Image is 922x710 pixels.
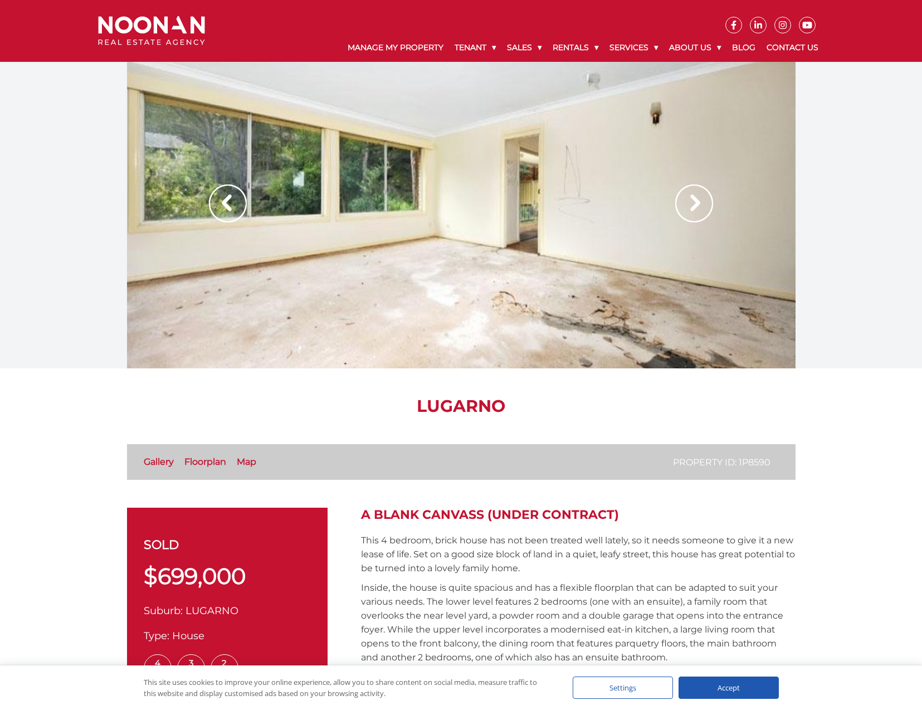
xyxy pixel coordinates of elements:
a: Rentals [547,33,604,62]
span: 2 Cars [211,654,238,682]
span: sold [144,536,179,554]
a: Contact Us [761,33,824,62]
span: $699,000 [144,562,246,590]
a: Tenant [449,33,501,62]
a: Blog [726,33,761,62]
h1: LUGARNO [127,396,796,416]
a: Services [604,33,664,62]
p: Inside, the house is quite spacious and has a flexible floorplan that can be adapted to suit your... [361,581,796,664]
p: This 4 bedroom, brick house has not been treated well lately, so it needs someone to give it a ne... [361,533,796,575]
a: Manage My Property [342,33,449,62]
div: This site uses cookies to improve your online experience, allow you to share content on social me... [144,677,550,699]
a: About Us [664,33,726,62]
div: Accept [679,677,779,699]
a: Map [237,456,256,467]
div: Settings [573,677,673,699]
span: LUGARNO [186,605,238,617]
p: Property ID: 1P8590 [673,455,770,469]
span: Suburb: [144,605,183,617]
a: Floorplan [184,456,226,467]
img: Noonan Real Estate Agency [98,16,205,46]
a: Gallery [144,456,174,467]
img: Arrow slider [209,184,247,222]
span: 3 Bath [177,654,205,682]
img: Arrow slider [675,184,713,222]
span: 4 Bed [144,654,172,682]
span: Type: [144,630,169,642]
span: House [172,630,204,642]
a: Sales [501,33,547,62]
h2: A Blank Canvass (under contract) [361,508,796,522]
